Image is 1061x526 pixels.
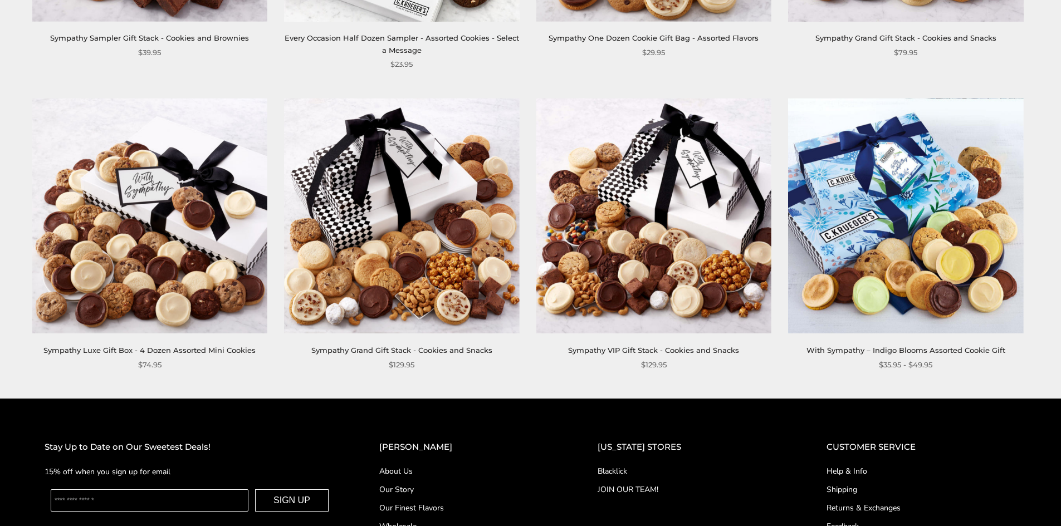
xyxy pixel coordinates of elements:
button: SIGN UP [255,489,329,512]
input: Enter your email [51,489,248,512]
span: $129.95 [641,359,667,371]
iframe: Sign Up via Text for Offers [9,484,115,517]
h2: CUSTOMER SERVICE [827,440,1016,454]
span: $129.95 [389,359,414,371]
a: Sympathy Luxe Gift Box - 4 Dozen Assorted Mini Cookies [43,346,256,355]
a: With Sympathy – Indigo Blooms Assorted Cookie Gift [806,346,1005,355]
h2: [US_STATE] STORES [598,440,782,454]
a: Returns & Exchanges [827,502,1016,514]
img: Sympathy VIP Gift Stack - Cookies and Snacks [536,99,771,333]
a: Sympathy Grand Gift Stack - Cookies and Snacks [815,33,996,42]
a: JOIN OUR TEAM! [598,484,782,495]
h2: [PERSON_NAME] [379,440,553,454]
a: Help & Info [827,465,1016,477]
img: Sympathy Luxe Gift Box - 4 Dozen Assorted Mini Cookies [32,99,267,333]
a: Sympathy One Dozen Cookie Gift Bag - Assorted Flavors [549,33,759,42]
a: About Us [379,465,553,477]
img: With Sympathy – Indigo Blooms Assorted Cookie Gift [788,99,1023,333]
a: Blacklick [598,465,782,477]
span: $74.95 [138,359,162,371]
span: $79.95 [894,47,917,58]
a: Our Story [379,484,553,495]
a: Sympathy Grand Gift Stack - Cookies and Snacks [311,346,492,355]
a: Every Occasion Half Dozen Sampler - Assorted Cookies - Select a Message [285,33,519,54]
h2: Stay Up to Date on Our Sweetest Deals! [45,440,335,454]
span: $35.95 - $49.95 [879,359,932,371]
span: $23.95 [390,58,413,70]
a: Sympathy Sampler Gift Stack - Cookies and Brownies [50,33,249,42]
img: Sympathy Grand Gift Stack - Cookies and Snacks [284,99,519,333]
span: $29.95 [642,47,665,58]
a: Sympathy VIP Gift Stack - Cookies and Snacks [568,346,739,355]
a: Shipping [827,484,1016,495]
span: $39.95 [138,47,161,58]
p: 15% off when you sign up for email [45,465,335,478]
a: Our Finest Flavors [379,502,553,514]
